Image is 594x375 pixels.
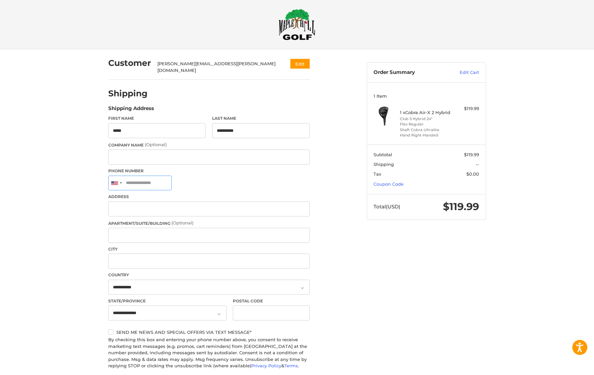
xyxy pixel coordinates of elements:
[374,171,381,177] span: Tax
[290,59,310,69] button: Edit
[374,162,394,167] span: Shipping
[539,357,594,375] iframe: Google Customer Reviews
[284,363,298,368] a: Terms
[443,200,479,213] span: $119.99
[108,88,148,99] h2: Shipping
[445,69,479,76] a: Edit Cart
[279,9,315,40] img: Maple Hill Golf
[374,181,404,187] a: Coupon Code
[109,176,124,190] div: United States: +1
[108,272,310,278] label: Country
[108,330,310,335] label: Send me news and special offers via text message*
[171,220,193,225] small: (Optional)
[212,115,310,121] label: Last Name
[108,168,310,174] label: Phone Number
[466,171,479,177] span: $0.00
[108,142,310,148] label: Company Name
[400,110,451,115] h4: 1 x Cobra Air-X 2 Hybrid
[108,105,154,115] legend: Shipping Address
[108,220,310,226] label: Apartment/Suite/Building
[374,152,392,157] span: Subtotal
[251,363,281,368] a: Privacy Policy
[400,132,451,138] li: Hand Right-Handed
[157,61,277,74] div: [PERSON_NAME][EMAIL_ADDRESS][PERSON_NAME][DOMAIN_NAME]
[108,58,151,68] h2: Customer
[108,246,310,252] label: City
[374,93,479,99] h3: 1 Item
[374,69,445,76] h3: Order Summary
[400,116,451,122] li: Club 5 Hybrid 24°
[233,298,310,304] label: Postal Code
[145,142,167,147] small: (Optional)
[108,115,206,121] label: First Name
[108,337,310,369] div: By checking this box and entering your phone number above, you consent to receive marketing text ...
[400,121,451,127] li: Flex Regular
[464,152,479,157] span: $119.99
[108,194,310,200] label: Address
[108,298,227,304] label: State/Province
[453,105,479,112] div: $119.99
[400,127,451,133] li: Shaft Cobra Ultralite
[476,162,479,167] span: --
[374,203,400,210] span: Total (USD)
